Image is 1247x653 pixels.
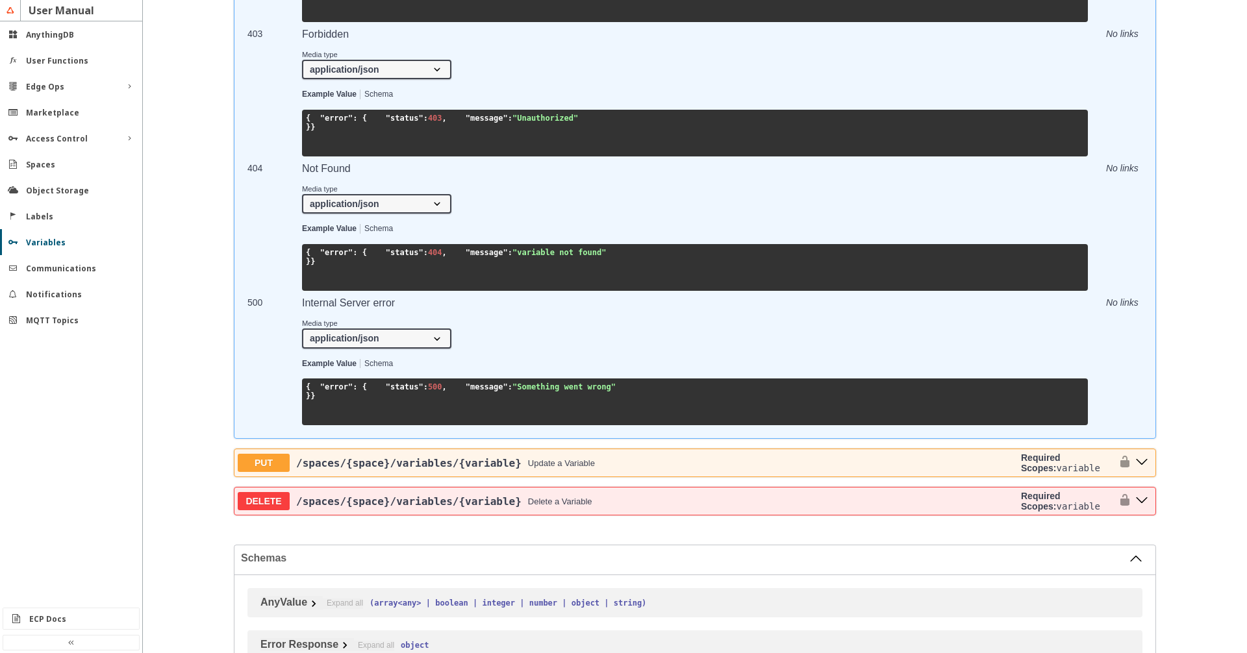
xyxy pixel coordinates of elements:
button: authorization button unlocked [1112,491,1131,511]
span: : [423,114,428,123]
span: { [306,382,310,391]
div: AnyValue [260,597,307,608]
small: Media type [302,51,451,58]
span: , [442,114,447,123]
code: variable [1056,501,1100,511]
small: Media type [302,319,451,327]
span: : [423,248,428,257]
button: put ​/spaces​/{space}​/variables​/{variable} [1131,454,1152,471]
button: Example Value [302,360,357,369]
td: 500 [247,291,302,425]
button: delete ​/spaces​/{space}​/variables​/{variable} [1131,493,1152,510]
p: Internal Server error [302,297,1088,309]
button: Example Value [302,90,357,99]
td: 404 [247,156,302,291]
strong: (array<any> | boolean | integer | number | object | string) [363,598,646,608]
span: /spaces /{space} /variables /{variable} [296,457,522,469]
span: /spaces /{space} /variables /{variable} [296,495,522,508]
span: DELETE [238,492,290,510]
span: , [442,382,447,391]
span: "Something went wrong" [512,382,616,391]
div: Update a Variable [528,458,595,468]
span: "status" [386,248,423,257]
span: "message" [466,248,508,257]
div: Delete a Variable [528,497,592,506]
select: Media Type [302,328,451,348]
button: Expand all [323,598,363,609]
button: authorization button unlocked [1112,452,1131,473]
i: No links [1106,163,1139,173]
span: "message" [466,382,508,391]
button: Example Value [302,225,357,234]
button: AnyValue [260,596,323,609]
select: Media Type [302,194,451,214]
b: Required Scopes: [1021,491,1061,511]
span: : { [353,114,367,123]
code: variable [1056,463,1100,473]
span: : [508,114,512,123]
small: Media type [302,185,451,193]
span: : [423,382,428,391]
b: Required Scopes: [1021,452,1061,473]
div: Error Response [260,639,338,650]
span: "status" [386,114,423,123]
span: { [306,248,310,257]
p: Forbidden [302,29,1088,40]
span: : [508,248,512,257]
button: Schema [364,360,393,369]
span: : [508,382,512,391]
span: "Unauthorized" [512,114,578,123]
button: Schema [364,225,393,234]
a: /spaces/{space}/variables/{variable} [296,495,522,508]
button: DELETE/spaces/{space}/variables/{variable}Delete a Variable [238,492,1016,510]
button: PUT/spaces/{space}/variables/{variable}Update a Variable [238,454,1016,472]
button: Schemas [241,552,1142,565]
span: Schemas [241,552,1129,564]
button: Error Response [260,638,354,651]
a: /spaces/{space}/variables/{variable} [296,457,522,469]
span: "message" [466,114,508,123]
span: "variable not found" [512,248,607,257]
span: : { [353,248,367,257]
span: , [442,248,447,257]
span: 404 [428,248,442,257]
span: "error" [320,248,353,257]
span: 403 [428,114,442,123]
span: { [306,114,310,123]
button: Expand all [354,641,394,651]
strong: object [394,641,429,650]
span: 500 [428,382,442,391]
p: Not Found [302,163,1088,175]
code: } } [306,114,578,132]
i: No links [1106,29,1139,39]
button: Schema [364,90,393,99]
td: 403 [247,22,302,156]
span: : { [353,382,367,391]
i: No links [1106,297,1139,308]
select: Media Type [302,60,451,79]
code: } } [306,248,606,266]
code: } } [306,382,616,400]
span: "error" [320,114,353,123]
span: PUT [238,454,290,472]
span: "error" [320,382,353,391]
span: "status" [386,382,423,391]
